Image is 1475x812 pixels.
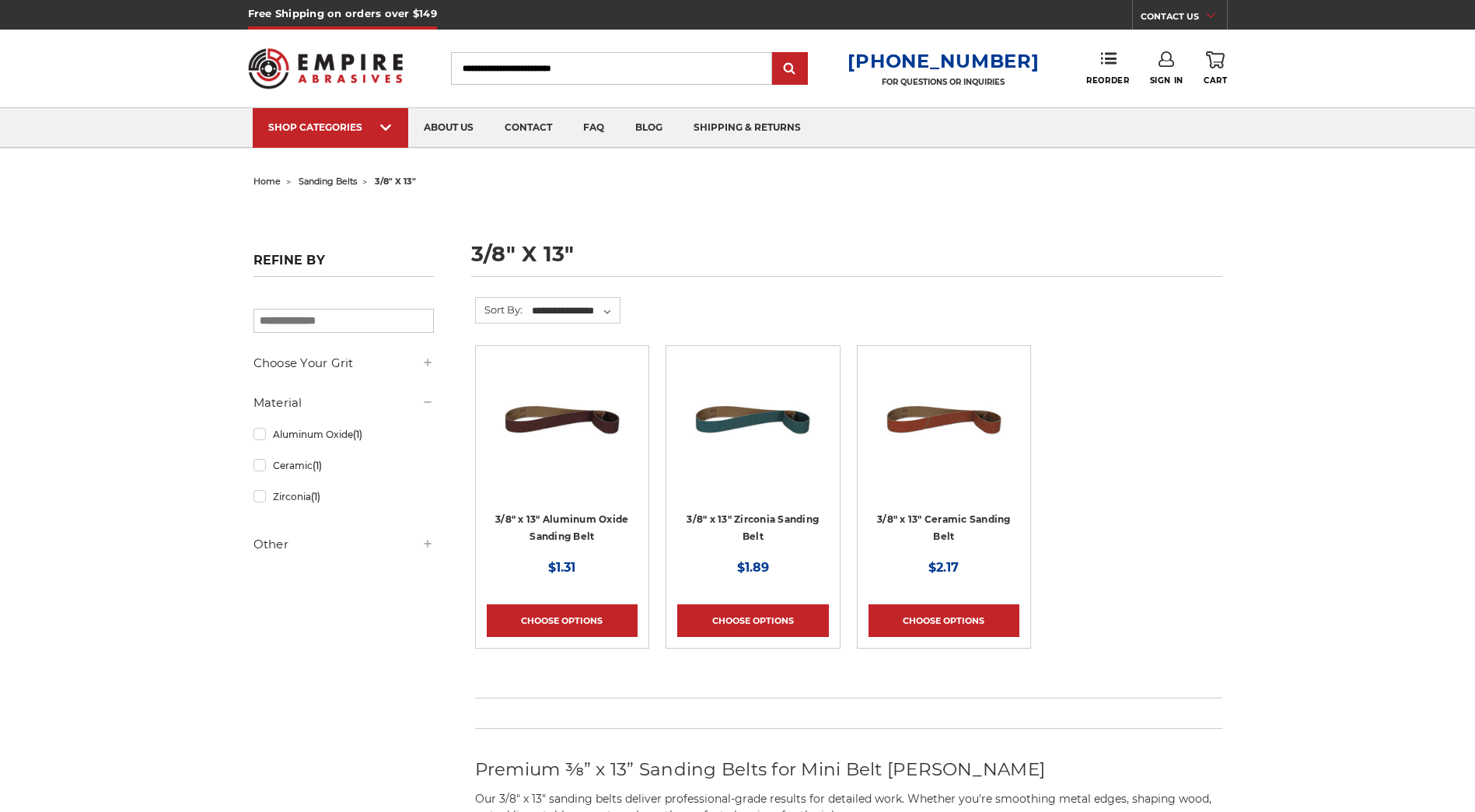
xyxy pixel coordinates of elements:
img: 3/8" x 13"Zirconia File Belt [690,357,815,481]
a: Aluminum Oxide(1) [253,421,434,448]
a: blog [620,108,678,148]
h1: 3/8" x 13" [471,243,1222,277]
h5: Refine by [253,253,434,277]
a: Choose Options [487,604,638,637]
label: Sort By: [476,298,523,321]
a: home [253,176,281,187]
a: 3/8" x 13" Aluminum Oxide File Belt [487,357,638,508]
a: Zirconia(1) [253,483,434,510]
a: Choose Options [869,604,1019,637]
span: $2.17 [928,560,959,575]
img: Empire Abrasives [248,38,404,99]
a: Choose Options [677,604,828,637]
img: 3/8" x 13" Ceramic File Belt [882,357,1006,481]
a: 3/8" x 13"Zirconia File Belt [677,357,828,508]
a: [PHONE_NUMBER] [848,50,1039,72]
a: 3/8" x 13" Ceramic Sanding Belt [877,513,1011,543]
span: Cart [1204,75,1227,86]
h5: Material [253,394,434,412]
p: FOR QUESTIONS OR INQUIRIES [848,77,1039,87]
a: sanding belts [299,176,357,187]
input: Submit [774,54,806,85]
a: 3/8" x 13" Zirconia Sanding Belt [687,513,819,543]
span: (1) [313,460,322,471]
span: Sign In [1150,75,1183,86]
span: Reorder [1086,75,1129,86]
div: SHOP CATEGORIES [268,121,393,133]
img: 3/8" x 13" Aluminum Oxide File Belt [500,357,624,481]
a: faq [568,108,620,148]
a: Ceramic(1) [253,452,434,479]
a: Cart [1204,51,1227,86]
a: shipping & returns [678,108,816,148]
span: (1) [353,429,362,440]
select: Sort By: [530,299,620,323]
h5: Choose Your Grit [253,354,434,373]
a: 3/8" x 13" Ceramic File Belt [869,357,1019,508]
span: Premium ⅜” x 13” Sanding Belts for Mini Belt [PERSON_NAME] [475,758,1046,780]
a: contact [489,108,568,148]
a: about us [408,108,489,148]
h5: Other [253,535,434,554]
span: $1.31 [548,560,575,575]
span: $1.89 [737,560,769,575]
a: 3/8" x 13" Aluminum Oxide Sanding Belt [495,513,628,543]
a: Reorder [1086,51,1129,85]
span: (1) [311,491,320,502]
span: 3/8" x 13" [375,176,416,187]
a: CONTACT US [1141,8,1227,30]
